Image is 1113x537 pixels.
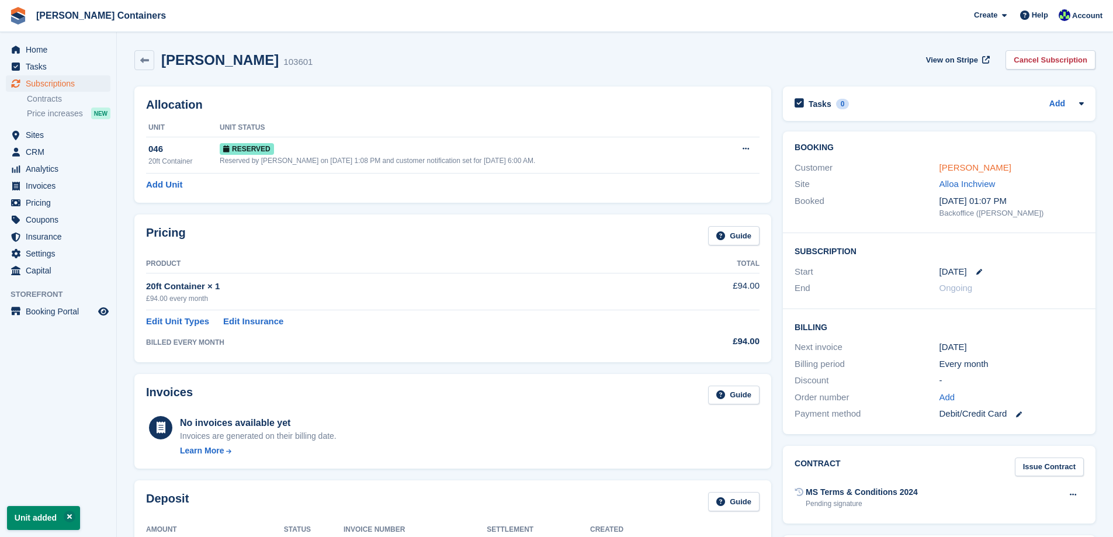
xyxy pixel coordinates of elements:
[180,445,224,457] div: Learn More
[26,212,96,228] span: Coupons
[795,245,1084,257] h2: Subscription
[660,335,760,348] div: £94.00
[6,161,110,177] a: menu
[1032,9,1048,21] span: Help
[6,212,110,228] a: menu
[795,161,939,175] div: Customer
[223,315,283,328] a: Edit Insurance
[795,458,841,477] h2: Contract
[939,358,1084,371] div: Every month
[146,119,220,137] th: Unit
[939,341,1084,354] div: [DATE]
[26,262,96,279] span: Capital
[795,143,1084,153] h2: Booking
[26,245,96,262] span: Settings
[27,108,83,119] span: Price increases
[6,75,110,92] a: menu
[220,155,721,166] div: Reserved by [PERSON_NAME] on [DATE] 1:08 PM and customer notification set for [DATE] 6:00 AM.
[26,195,96,211] span: Pricing
[795,391,939,404] div: Order number
[926,54,978,66] span: View on Stripe
[9,7,27,25] img: stora-icon-8386f47178a22dfd0bd8f6a31ec36ba5ce8667c1dd55bd0f319d3a0aa187defe.svg
[146,315,209,328] a: Edit Unit Types
[220,119,721,137] th: Unit Status
[795,321,1084,332] h2: Billing
[148,143,220,156] div: 046
[146,337,660,348] div: BILLED EVERY MONTH
[939,207,1084,219] div: Backoffice ([PERSON_NAME])
[660,273,760,310] td: £94.00
[6,41,110,58] a: menu
[26,75,96,92] span: Subscriptions
[26,58,96,75] span: Tasks
[6,303,110,320] a: menu
[146,386,193,405] h2: Invoices
[6,195,110,211] a: menu
[26,127,96,143] span: Sites
[180,445,337,457] a: Learn More
[148,156,220,167] div: 20ft Container
[795,282,939,295] div: End
[708,226,760,245] a: Guide
[6,144,110,160] a: menu
[146,492,189,511] h2: Deposit
[220,143,274,155] span: Reserved
[795,195,939,219] div: Booked
[795,178,939,191] div: Site
[91,108,110,119] div: NEW
[26,228,96,245] span: Insurance
[180,416,337,430] div: No invoices available yet
[96,304,110,318] a: Preview store
[806,486,918,498] div: MS Terms & Conditions 2024
[939,391,955,404] a: Add
[6,58,110,75] a: menu
[1072,10,1102,22] span: Account
[974,9,997,21] span: Create
[146,178,182,192] a: Add Unit
[180,430,337,442] div: Invoices are generated on their billing date.
[6,262,110,279] a: menu
[26,178,96,194] span: Invoices
[939,407,1084,421] div: Debit/Credit Card
[6,178,110,194] a: menu
[795,341,939,354] div: Next invoice
[939,374,1084,387] div: -
[32,6,171,25] a: [PERSON_NAME] Containers
[7,506,80,530] p: Unit added
[1049,98,1065,111] a: Add
[6,127,110,143] a: menu
[146,255,660,273] th: Product
[26,41,96,58] span: Home
[708,492,760,511] a: Guide
[11,289,116,300] span: Storefront
[146,226,186,245] h2: Pricing
[27,107,110,120] a: Price increases NEW
[806,498,918,509] div: Pending signature
[939,265,967,279] time: 2025-09-01 00:00:00 UTC
[6,245,110,262] a: menu
[795,407,939,421] div: Payment method
[836,99,850,109] div: 0
[921,50,992,70] a: View on Stripe
[146,293,660,304] div: £94.00 every month
[795,358,939,371] div: Billing period
[939,162,1011,172] a: [PERSON_NAME]
[1015,458,1084,477] a: Issue Contract
[809,99,831,109] h2: Tasks
[26,144,96,160] span: CRM
[939,179,996,189] a: Alloa Inchview
[161,52,279,68] h2: [PERSON_NAME]
[283,56,313,69] div: 103601
[660,255,760,273] th: Total
[795,374,939,387] div: Discount
[146,98,760,112] h2: Allocation
[939,283,973,293] span: Ongoing
[26,161,96,177] span: Analytics
[1059,9,1070,21] img: Audra Whitelaw
[146,280,660,293] div: 20ft Container × 1
[26,303,96,320] span: Booking Portal
[1005,50,1095,70] a: Cancel Subscription
[795,265,939,279] div: Start
[708,386,760,405] a: Guide
[6,228,110,245] a: menu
